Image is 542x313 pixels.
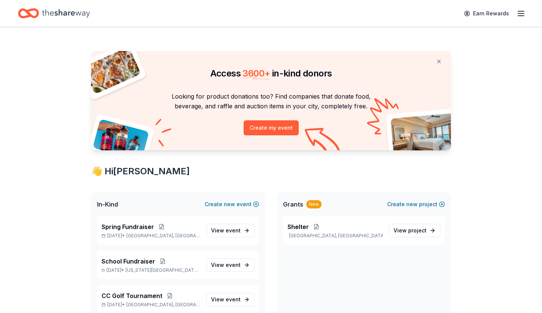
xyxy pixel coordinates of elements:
span: View [394,226,427,235]
button: Createnewproject [387,200,445,209]
p: [DATE] • [102,233,200,239]
button: Create my event [244,120,299,135]
span: [US_STATE][GEOGRAPHIC_DATA], [GEOGRAPHIC_DATA] [126,267,200,273]
span: CC Golf Tournament [102,291,162,300]
p: [DATE] • [102,267,200,273]
span: new [224,200,235,209]
span: School Fundraiser [102,257,155,266]
a: View event [206,224,255,237]
p: Looking for product donations too? Find companies that donate food, beverage, and raffle and auct... [100,91,442,111]
button: Createnewevent [205,200,259,209]
span: Access in-kind donors [210,68,332,79]
span: 3600 + [243,68,270,79]
a: View event [206,293,255,306]
a: Home [18,4,90,22]
img: Curvy arrow [305,128,342,156]
span: event [226,262,241,268]
img: Pizza [83,46,141,94]
div: 👋 Hi [PERSON_NAME] [91,165,451,177]
a: Earn Rewards [460,7,514,20]
span: View [211,295,241,304]
p: [DATE] • [102,302,200,308]
span: View [211,261,241,270]
div: New [306,200,322,208]
span: [GEOGRAPHIC_DATA], [GEOGRAPHIC_DATA] [126,233,200,239]
span: project [408,227,427,234]
p: [GEOGRAPHIC_DATA], [GEOGRAPHIC_DATA] [287,233,383,239]
span: Spring Fundraiser [102,222,154,231]
span: View [211,226,241,235]
span: new [406,200,418,209]
span: [GEOGRAPHIC_DATA], [GEOGRAPHIC_DATA] [126,302,200,308]
span: event [226,296,241,303]
span: Shelter [287,222,309,231]
span: In-Kind [97,200,118,209]
a: View event [206,258,255,272]
span: event [226,227,241,234]
span: Grants [283,200,303,209]
a: View project [389,224,440,237]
